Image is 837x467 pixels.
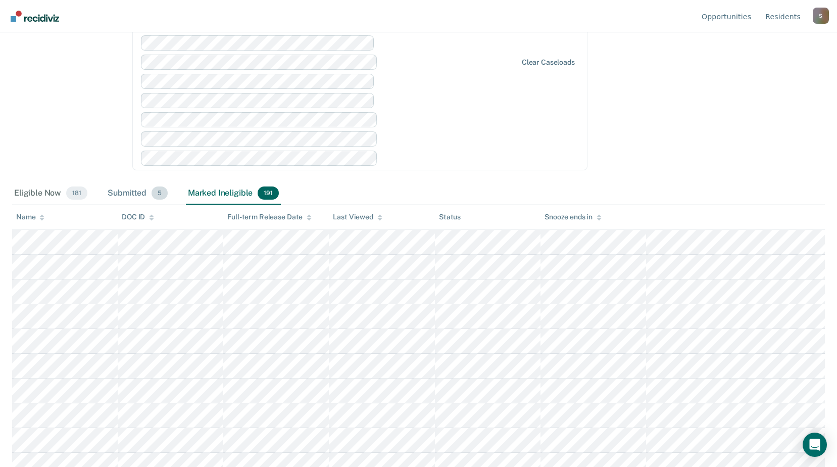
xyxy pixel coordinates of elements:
[545,213,602,221] div: Snooze ends in
[186,182,281,205] div: Marked Ineligible191
[803,433,827,457] div: Open Intercom Messenger
[522,58,575,67] div: Clear caseloads
[16,213,44,221] div: Name
[11,11,59,22] img: Recidiviz
[12,182,89,205] div: Eligible Now181
[122,213,154,221] div: DOC ID
[227,213,312,221] div: Full-term Release Date
[813,8,829,24] div: S
[152,186,168,200] span: 5
[258,186,279,200] span: 191
[66,186,87,200] span: 181
[333,213,382,221] div: Last Viewed
[439,213,461,221] div: Status
[813,8,829,24] button: Profile dropdown button
[106,182,170,205] div: Submitted5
